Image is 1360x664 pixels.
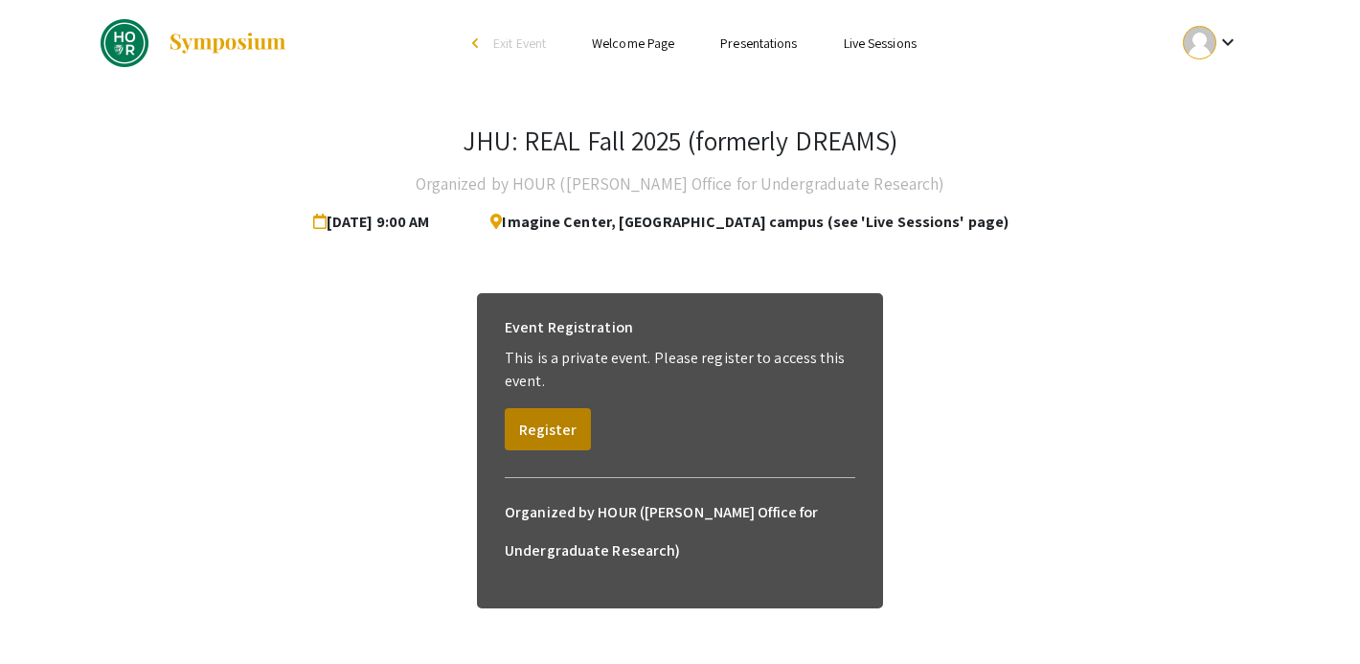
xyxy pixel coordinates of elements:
[472,37,484,49] div: arrow_back_ios
[720,34,797,52] a: Presentations
[1216,31,1239,54] mat-icon: Expand account dropdown
[1163,21,1259,64] button: Expand account dropdown
[505,408,591,450] button: Register
[14,578,81,650] iframe: Chat
[505,493,855,570] h6: Organized by HOUR ([PERSON_NAME] Office for Undergraduate Research)
[505,309,633,347] h6: Event Registration
[313,203,438,241] span: [DATE] 9:00 AM
[101,19,287,67] a: JHU: REAL Fall 2025 (formerly DREAMS)
[475,203,1009,241] span: Imagine Center, [GEOGRAPHIC_DATA] campus (see 'Live Sessions' page)
[416,165,945,203] h4: Organized by HOUR ([PERSON_NAME] Office for Undergraduate Research)
[101,19,148,67] img: JHU: REAL Fall 2025 (formerly DREAMS)
[168,32,287,55] img: Symposium by ForagerOne
[505,347,855,393] p: This is a private event. Please register to access this event.
[844,34,917,52] a: Live Sessions
[592,34,674,52] a: Welcome Page
[463,125,898,157] h3: JHU: REAL Fall 2025 (formerly DREAMS)
[493,34,546,52] span: Exit Event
